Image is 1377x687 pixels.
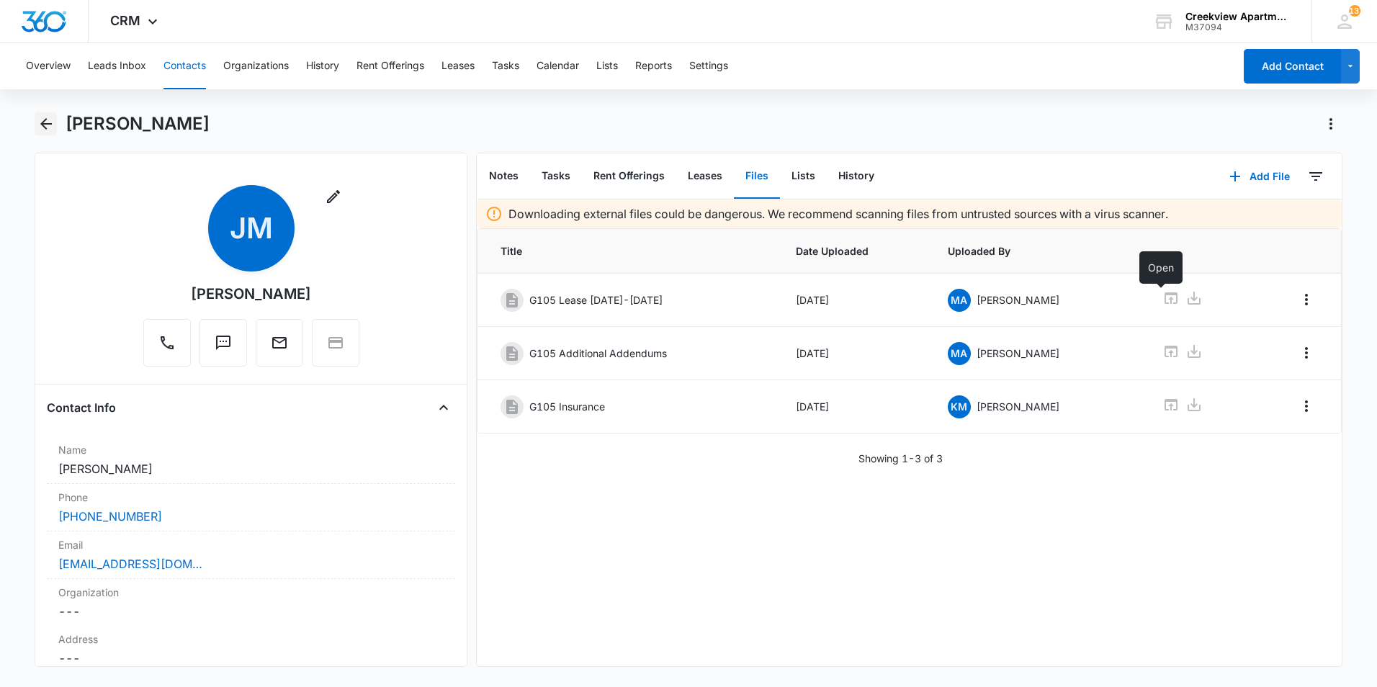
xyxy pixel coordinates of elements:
div: Phone[PHONE_NUMBER] [47,484,455,531]
h4: Contact Info [47,399,116,416]
p: [PERSON_NAME] [977,346,1059,361]
label: Address [58,632,444,647]
p: [PERSON_NAME] [977,292,1059,307]
label: Email [58,537,444,552]
div: Email[EMAIL_ADDRESS][DOMAIN_NAME] [47,531,455,579]
span: CRM [110,13,140,28]
button: Reports [635,43,672,89]
td: [DATE] [779,274,930,327]
button: History [827,154,886,199]
p: G105 Insurance [529,399,605,414]
button: Overflow Menu [1295,341,1318,364]
button: Tasks [492,43,519,89]
button: Leases [676,154,734,199]
button: Calendar [537,43,579,89]
button: Rent Offerings [356,43,424,89]
dd: [PERSON_NAME] [58,460,444,477]
span: Uploaded By [948,243,1129,259]
span: MA [948,289,971,312]
dd: --- [58,603,444,620]
button: Contacts [163,43,206,89]
div: Name[PERSON_NAME] [47,436,455,484]
a: Email [256,341,303,354]
button: History [306,43,339,89]
button: Lists [780,154,827,199]
button: Organizations [223,43,289,89]
span: JM [208,185,295,271]
button: Add Contact [1244,49,1341,84]
button: Filters [1304,165,1327,188]
p: G105 Lease [DATE]-[DATE] [529,292,663,307]
div: Open [1139,251,1183,284]
button: Rent Offerings [582,154,676,199]
button: Call [143,319,191,367]
a: [EMAIL_ADDRESS][DOMAIN_NAME] [58,555,202,572]
label: Name [58,442,444,457]
div: [PERSON_NAME] [191,283,311,305]
button: Settings [689,43,728,89]
button: Tasks [530,154,582,199]
button: Actions [1319,112,1342,135]
div: Organization--- [47,579,455,626]
p: G105 Additional Addendums [529,346,667,361]
button: Email [256,319,303,367]
button: Text [199,319,247,367]
a: Text [199,341,247,354]
div: account id [1185,22,1291,32]
span: Title [501,243,761,259]
td: [DATE] [779,380,930,434]
a: [PHONE_NUMBER] [58,508,162,525]
button: Add File [1215,159,1304,194]
button: Back [35,112,57,135]
span: MA [948,342,971,365]
p: Downloading external files could be dangerous. We recommend scanning files from untrusted sources... [508,205,1168,223]
div: account name [1185,11,1291,22]
button: Close [432,396,455,419]
label: Organization [58,585,444,600]
button: Overflow Menu [1295,288,1318,311]
span: 137 [1349,5,1360,17]
button: Files [734,154,780,199]
p: [PERSON_NAME] [977,399,1059,414]
dd: --- [58,650,444,667]
button: Leads Inbox [88,43,146,89]
label: Phone [58,490,444,505]
button: Notes [477,154,530,199]
a: Call [143,341,191,354]
p: Showing 1-3 of 3 [858,451,943,466]
h1: [PERSON_NAME] [66,113,210,135]
div: Address--- [47,626,455,673]
button: Leases [441,43,475,89]
button: Lists [596,43,618,89]
button: Overflow Menu [1295,395,1318,418]
span: Date Uploaded [796,243,913,259]
td: [DATE] [779,327,930,380]
span: KM [948,395,971,418]
button: Overview [26,43,71,89]
div: notifications count [1349,5,1360,17]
